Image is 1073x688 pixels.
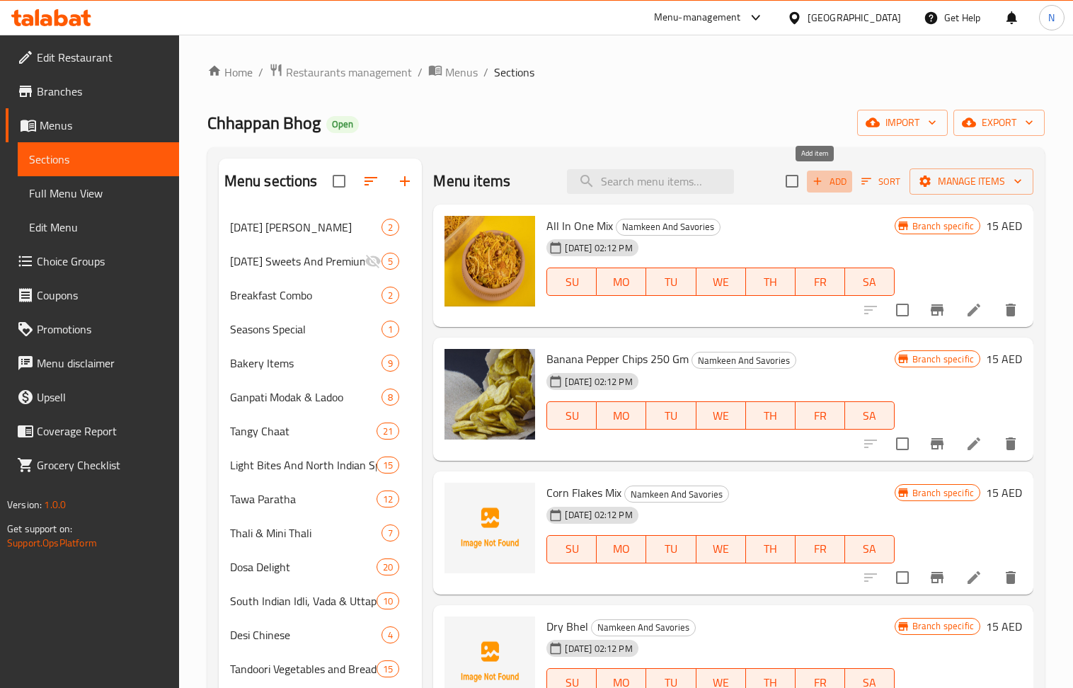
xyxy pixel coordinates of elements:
[907,619,980,633] span: Branch specific
[646,535,696,563] button: TU
[381,389,399,406] div: items
[230,287,382,304] span: Breakfast Combo
[888,563,917,592] span: Select to update
[230,457,377,474] div: Light Bites And North Indian Specialties
[696,268,746,296] button: WE
[382,221,398,234] span: 2
[381,524,399,541] div: items
[801,539,839,559] span: FR
[230,389,382,406] span: Ganpati Modak & Ladoo
[654,9,741,26] div: Menu-management
[418,64,423,81] li: /
[920,427,954,461] button: Branch-specific-item
[37,83,168,100] span: Branches
[224,171,318,192] h2: Menu sections
[796,268,845,296] button: FR
[6,278,179,312] a: Coupons
[445,64,478,81] span: Menus
[702,539,740,559] span: WE
[230,253,365,270] div: Diwali Sweets And Premium Nuts Gifting
[219,584,423,618] div: South Indian Idli, Vada & Uttapam10
[219,448,423,482] div: Light Bites And North Indian Specialties15
[382,629,398,642] span: 4
[381,626,399,643] div: items
[965,569,982,586] a: Edit menu item
[857,110,948,136] button: import
[796,401,845,430] button: FR
[702,272,740,292] span: WE
[388,164,422,198] button: Add section
[7,534,97,552] a: Support.OpsPlatform
[377,558,399,575] div: items
[861,173,900,190] span: Sort
[602,539,641,559] span: MO
[377,423,399,440] div: items
[546,482,621,503] span: Corn Flakes Mix
[207,64,253,81] a: Home
[219,346,423,380] div: Bakery Items9
[994,293,1028,327] button: delete
[230,491,377,508] span: Tawa Paratha
[1048,10,1055,25] span: N
[921,173,1022,190] span: Manage items
[6,108,179,142] a: Menus
[752,406,790,426] span: TH
[29,185,168,202] span: Full Menu View
[920,293,954,327] button: Branch-specific-item
[324,166,354,196] span: Select all sections
[907,486,980,500] span: Branch specific
[230,660,377,677] span: Tandoori Vegetables and Breads
[652,539,690,559] span: TU
[230,592,377,609] span: South Indian Idli, Vada & Uttapam
[752,539,790,559] span: TH
[646,401,696,430] button: TU
[559,508,638,522] span: [DATE] 02:12 PM
[696,401,746,430] button: WE
[219,210,423,244] div: [DATE] [PERSON_NAME]2
[597,535,646,563] button: MO
[801,272,839,292] span: FR
[692,352,796,369] span: Namkeen And Savories
[381,287,399,304] div: items
[625,486,728,503] span: Namkeen And Savories
[6,40,179,74] a: Edit Restaurant
[230,558,377,575] span: Dosa Delight
[382,323,398,336] span: 1
[845,268,895,296] button: SA
[986,216,1022,236] h6: 15 AED
[592,619,695,636] span: Namkeen And Savories
[845,535,895,563] button: SA
[6,346,179,380] a: Menu disclaimer
[546,348,689,369] span: Banana Pepper Chips 250 Gm
[382,357,398,370] span: 9
[646,268,696,296] button: TU
[986,617,1022,636] h6: 15 AED
[44,495,66,514] span: 1.0.0
[207,107,321,139] span: Chhappan Bhog
[230,355,382,372] span: Bakery Items
[602,272,641,292] span: MO
[37,389,168,406] span: Upsell
[986,349,1022,369] h6: 15 AED
[920,561,954,595] button: Branch-specific-item
[219,516,423,550] div: Thali & Mini Thali7
[597,401,646,430] button: MO
[37,49,168,66] span: Edit Restaurant
[219,312,423,346] div: Seasons Special1
[433,171,510,192] h2: Menu items
[965,302,982,319] a: Edit menu item
[258,64,263,81] li: /
[230,423,377,440] div: Tangy Chaat
[851,272,889,292] span: SA
[377,457,399,474] div: items
[553,272,591,292] span: SU
[219,652,423,686] div: Tandoori Vegetables and Breads15
[986,483,1022,503] h6: 15 AED
[377,459,398,472] span: 15
[377,595,398,608] span: 10
[807,171,852,193] button: Add
[382,391,398,404] span: 8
